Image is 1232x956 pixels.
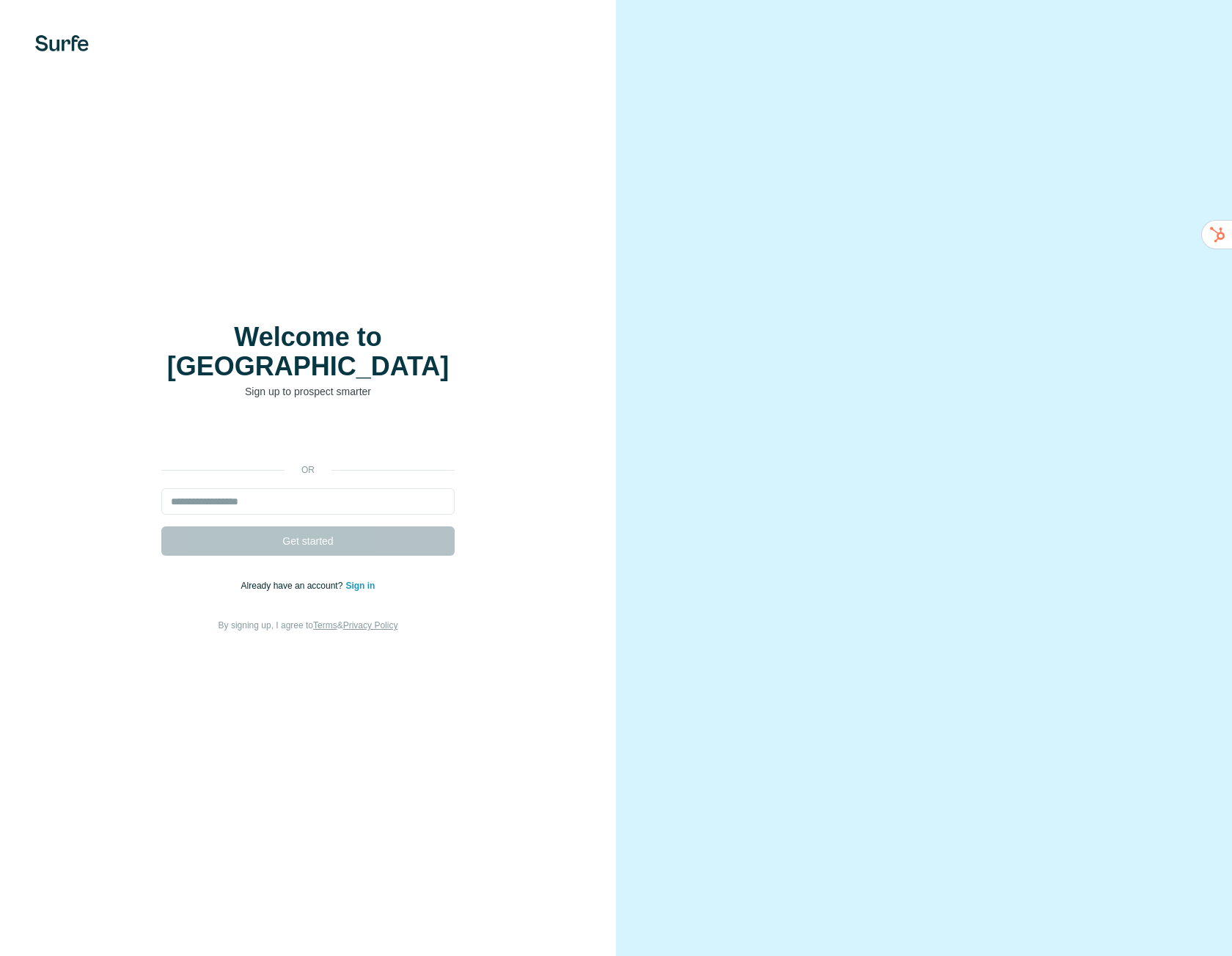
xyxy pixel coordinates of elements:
p: Sign up to prospect smarter [161,384,455,399]
a: Terms [313,620,337,630]
iframe: Schaltfläche „Über Google anmelden“ [154,421,462,453]
span: By signing up, I agree to & [219,620,398,630]
a: Sign in [345,581,375,591]
p: or [285,463,331,477]
span: Already have an account? [241,581,346,591]
a: Privacy Policy [343,620,398,630]
img: Surfe's logo [35,35,89,51]
h1: Welcome to [GEOGRAPHIC_DATA] [161,323,455,381]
